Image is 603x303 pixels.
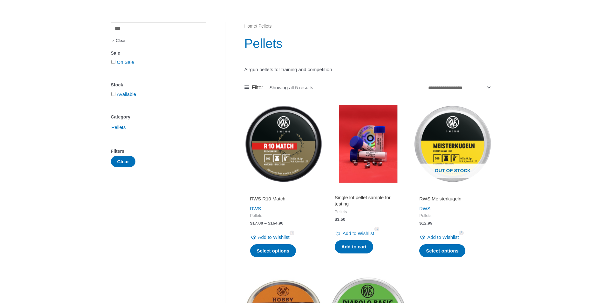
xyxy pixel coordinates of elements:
a: Select options for “RWS R10 Match” [250,244,296,258]
span: Pellets [335,209,401,215]
a: Available [117,91,136,97]
a: Add to Wishlist [335,229,374,238]
a: Add to Wishlist [250,233,290,242]
span: Pellets [250,213,317,219]
input: On Sale [111,60,115,64]
p: Airgun pellets for training and competition [244,65,492,74]
span: Clear [111,35,126,46]
span: – [264,221,267,226]
span: 2 [459,231,464,235]
select: Shop order [426,83,492,93]
button: Clear [111,156,136,167]
h2: RWS R10 Match [250,196,317,202]
a: RWS [419,206,430,211]
div: Sale [111,49,206,58]
bdi: 17.00 [250,221,263,226]
span: 3 [374,227,379,232]
a: Home [244,24,256,29]
input: Available [111,92,115,96]
a: RWS [250,206,261,211]
a: RWS R10 Match [250,196,317,204]
bdi: 3.50 [335,217,346,222]
span: Add to Wishlist [343,231,374,236]
a: RWS Meisterkugeln [419,196,486,204]
iframe: Customer reviews powered by Trustpilot [250,187,317,194]
nav: Breadcrumb [244,22,492,30]
img: RWS R10 Match [244,105,323,183]
a: Out of stock [414,105,492,183]
span: Pellets [419,213,486,219]
span: Add to Wishlist [427,234,459,240]
h2: RWS Meisterkugeln [419,196,486,202]
a: Add to cart: “Single lot pellet sample for testing” [335,240,373,253]
a: Select options for “RWS Meisterkugeln” [419,244,465,258]
iframe: Customer reviews powered by Trustpilot [419,187,486,194]
a: Add to Wishlist [419,233,459,242]
a: On Sale [117,59,134,65]
span: $ [250,221,253,226]
div: Stock [111,80,206,90]
a: Pellets [111,124,127,130]
span: Add to Wishlist [258,234,290,240]
img: RWS Meisterkugeln [414,105,492,183]
h2: Single lot pellet sample for testing [335,194,401,207]
a: Filter [244,83,263,92]
bdi: 164.90 [268,221,284,226]
div: Filters [111,147,206,156]
a: Single lot pellet sample for testing [335,194,401,209]
p: Showing all 5 results [270,85,313,90]
bdi: 12.99 [419,221,432,226]
span: Out of stock [418,164,487,178]
span: Pellets [111,122,127,133]
span: $ [335,217,337,222]
span: $ [419,221,422,226]
span: 1 [290,231,295,235]
span: $ [268,221,271,226]
h1: Pellets [244,35,492,52]
div: Category [111,112,206,122]
iframe: Customer reviews powered by Trustpilot [335,187,401,194]
img: Single lot pellet sample for testing [329,105,407,183]
span: Filter [252,83,263,92]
